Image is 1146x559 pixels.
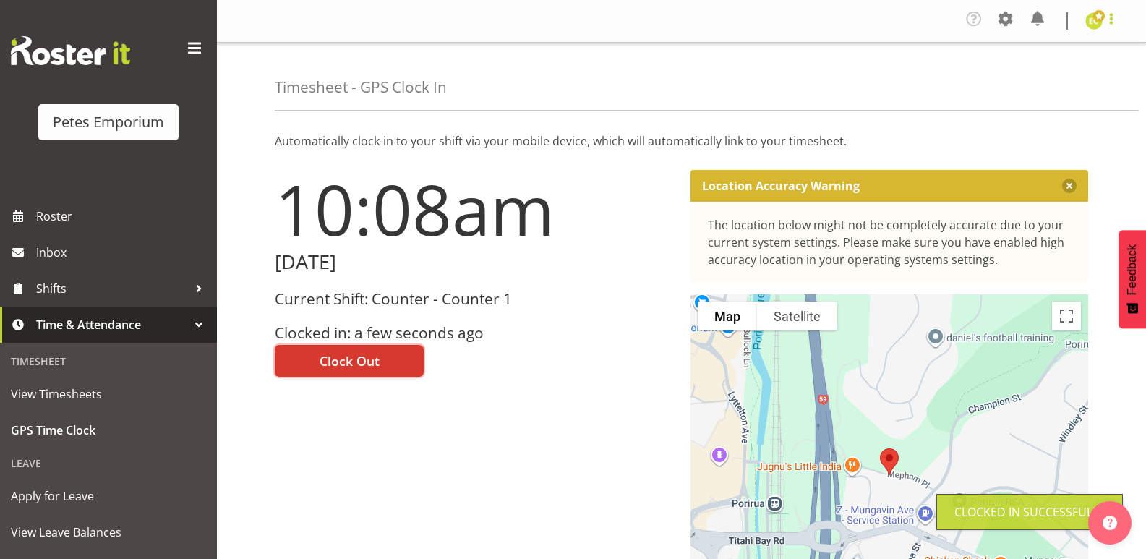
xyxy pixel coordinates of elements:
img: emma-croft7499.jpg [1085,12,1103,30]
span: Roster [36,205,210,227]
h1: 10:08am [275,170,673,248]
a: GPS Time Clock [4,412,213,448]
h3: Current Shift: Counter - Counter 1 [275,291,673,307]
a: View Leave Balances [4,514,213,550]
div: Petes Emporium [53,111,164,133]
button: Show satellite imagery [757,302,837,330]
button: Feedback - Show survey [1119,230,1146,328]
span: Inbox [36,242,210,263]
h2: [DATE] [275,251,673,273]
span: Shifts [36,278,188,299]
button: Clock Out [275,345,424,377]
a: Apply for Leave [4,478,213,514]
span: Apply for Leave [11,485,206,507]
button: Toggle fullscreen view [1052,302,1081,330]
span: Time & Attendance [36,314,188,336]
p: Location Accuracy Warning [702,179,860,193]
div: The location below might not be completely accurate due to your current system settings. Please m... [708,216,1072,268]
div: Clocked in Successfully [954,503,1105,521]
span: Clock Out [320,351,380,370]
span: View Timesheets [11,383,206,405]
div: Timesheet [4,346,213,376]
span: Feedback [1126,244,1139,295]
button: Show street map [698,302,757,330]
button: Close message [1062,179,1077,193]
p: Automatically clock-in to your shift via your mobile device, which will automatically link to you... [275,132,1088,150]
h3: Clocked in: a few seconds ago [275,325,673,341]
img: help-xxl-2.png [1103,516,1117,530]
span: GPS Time Clock [11,419,206,441]
div: Leave [4,448,213,478]
span: View Leave Balances [11,521,206,543]
h4: Timesheet - GPS Clock In [275,79,447,95]
img: Rosterit website logo [11,36,130,65]
a: View Timesheets [4,376,213,412]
